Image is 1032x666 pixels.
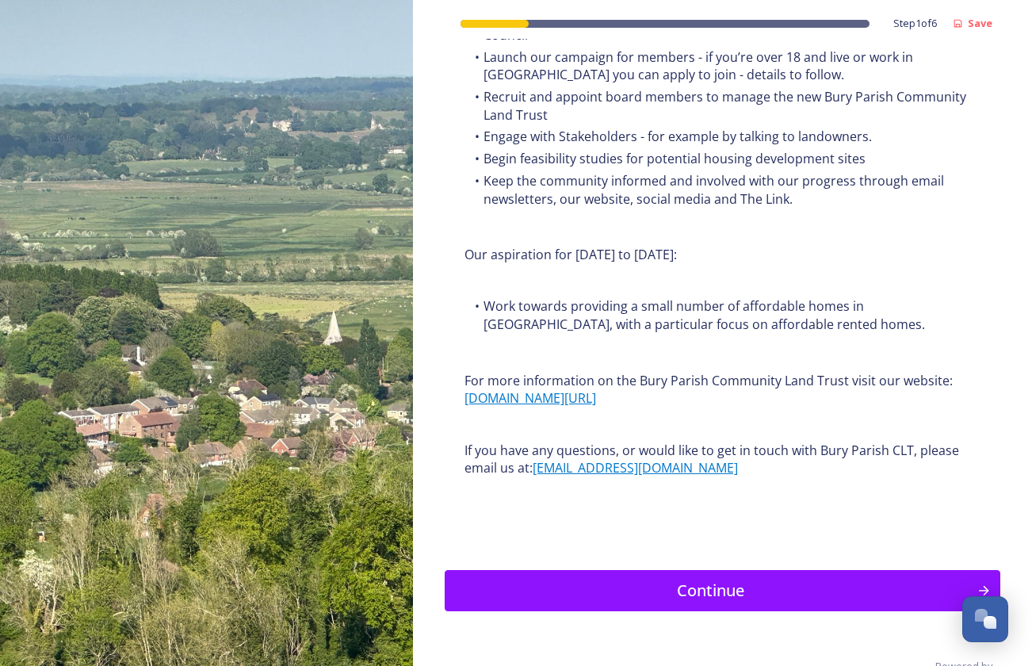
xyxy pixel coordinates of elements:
p: If you have any questions, or would like to get in touch with Bury Parish CLT, please email us at: [464,442,980,477]
li: Engage with Stakeholders - for example by talking to landowners. [464,128,980,146]
li: Keep the community informed and involved with our progress through email newsletters, our website... [464,172,980,208]
button: Open Chat [962,596,1008,642]
a: [EMAIL_ADDRESS][DOMAIN_NAME] [533,459,738,477]
li: Work towards providing a small number of affordable homes in [GEOGRAPHIC_DATA], with a particular... [464,297,980,333]
p: Our aspiration for [DATE] to [DATE]: [464,246,980,264]
li: Recruit and appoint board members to manage the new Bury Parish Community Land Trust [464,88,980,124]
button: Continue [445,570,1000,611]
li: Launch our campaign for members - if you’re over 18 and live or work in [GEOGRAPHIC_DATA] you can... [464,48,980,84]
li: Begin feasibility studies for potential housing development sites [464,150,980,168]
a: [DOMAIN_NAME][URL] [464,389,596,407]
p: For more information on the Bury Parish Community Land Trust visit our website: [464,372,980,408]
strong: Save [968,16,992,30]
span: Step 1 of 6 [893,16,937,31]
div: Continue [453,579,969,603]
